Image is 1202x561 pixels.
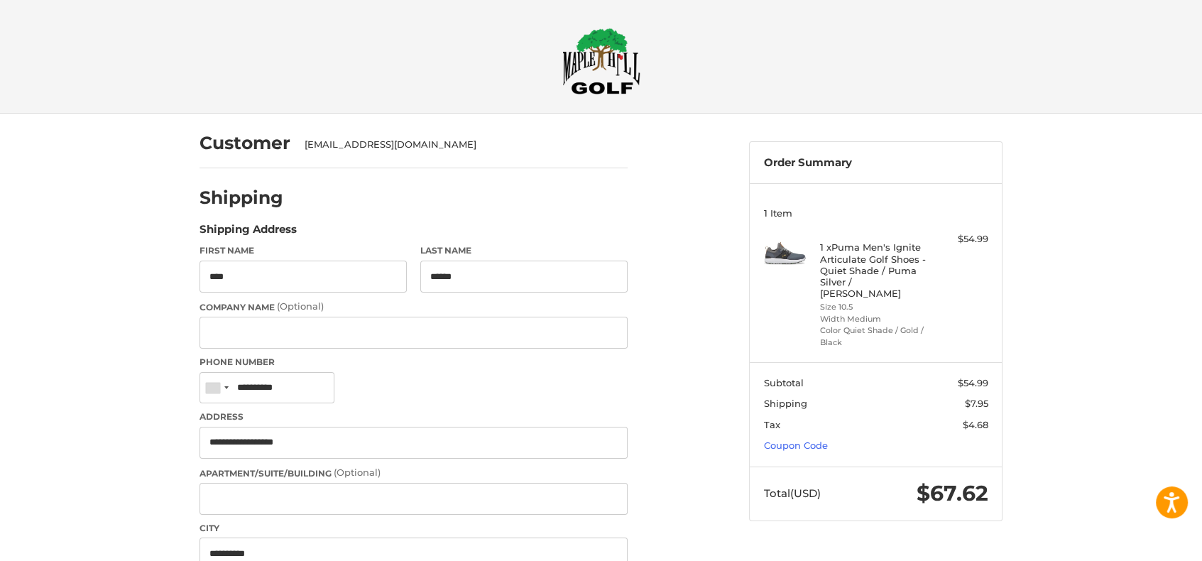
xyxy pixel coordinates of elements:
[764,207,988,219] h3: 1 Item
[764,377,804,388] span: Subtotal
[764,156,988,170] h3: Order Summary
[277,300,324,312] small: (Optional)
[958,377,988,388] span: $54.99
[965,398,988,409] span: $7.95
[764,486,821,500] span: Total (USD)
[917,480,988,506] span: $67.62
[200,522,628,535] label: City
[200,132,290,154] h2: Customer
[764,398,807,409] span: Shipping
[764,419,780,430] span: Tax
[200,222,297,244] legend: Shipping Address
[334,467,381,478] small: (Optional)
[420,244,628,257] label: Last Name
[820,241,929,299] h4: 1 x Puma Men's Ignite Articulate Golf Shoes - Quiet Shade / Puma Silver / [PERSON_NAME]
[200,187,283,209] h2: Shipping
[305,138,614,152] div: [EMAIL_ADDRESS][DOMAIN_NAME]
[963,419,988,430] span: $4.68
[820,325,929,348] li: Color Quiet Shade / Gold / Black
[200,466,628,480] label: Apartment/Suite/Building
[200,356,628,369] label: Phone Number
[200,410,628,423] label: Address
[562,28,640,94] img: Maple Hill Golf
[200,244,407,257] label: First Name
[764,440,828,451] a: Coupon Code
[820,313,929,325] li: Width Medium
[820,301,929,313] li: Size 10.5
[200,300,628,314] label: Company Name
[932,232,988,246] div: $54.99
